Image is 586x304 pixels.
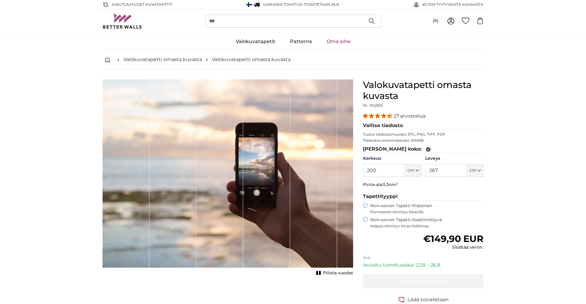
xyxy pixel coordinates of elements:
p: DHL [363,255,483,260]
span: Lisää toivelistaan [407,296,449,303]
label: Leveys [425,156,483,162]
span: cm [469,167,476,174]
span: 27 arvostelua [393,113,425,119]
p: Tiedoston enimmäiskoko 200MB. [363,138,483,143]
a: Patterns [283,34,319,49]
nav: breadcrumbs [103,50,483,70]
div: Sisältää veron. [423,244,483,251]
a: Valokuvatapetit [228,34,283,49]
span: Nr. WQ553 [363,103,383,108]
button: Lisää toivelistaan [363,296,483,303]
span: Toimitetaan 26.8. [304,2,340,7]
span: Helppo kiinnitys ilman lisäliimaa [370,224,483,229]
p: Tuetut tiedostomuodot JPG, PNG, TIFF, PDF. [363,132,483,137]
a: Oma aihe [319,34,358,49]
span: 4.41 stars [363,113,393,119]
p: Pinta-ala: [363,182,483,188]
button: Lisää ostoskoriin [363,274,483,288]
label: Non-woven Tapetti Itsekiinnittyvä [370,217,483,229]
span: €149,90 EUR [423,233,483,244]
legend: Tapettityyppi [363,193,483,200]
img: Betterwalls [103,13,142,29]
span: Piilota vuodat [323,270,353,276]
button: (fi) [428,16,443,27]
a: Valokuvatapetti omasta kuvasta [212,56,291,63]
button: cm [405,164,421,177]
legend: [PERSON_NAME] koko: [363,145,483,153]
span: AINUTLAATUISET Kuvatapetit [112,2,172,7]
img: Suomi [246,2,252,7]
label: Non-woven Tapetti Klassinen [370,203,483,214]
h1: Valokuvatapetti omasta kuvasta [363,79,483,101]
span: Lisää ostoskoriin [402,278,445,284]
div: 1 of 1 [103,79,353,277]
span: - [302,2,340,7]
p: Arvioitu toimitusaika: 22.8. - 26.8. [363,262,483,269]
label: Korkeus [363,156,421,162]
span: Ilmainen toimitus! [263,2,302,7]
span: 5.34m² [383,182,398,187]
button: cm [467,164,483,177]
legend: Valitse tiedosto [363,122,483,130]
span: cm [407,167,414,174]
button: Piilota vuodat [314,269,353,277]
span: 60 000 TYYTYVÄISTÄ ASIAKASTA [422,2,483,7]
a: Valokuvatapetti omasta kuvasta [123,56,202,63]
span: Perinteinen kiinnitys liisterillä [370,210,483,214]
